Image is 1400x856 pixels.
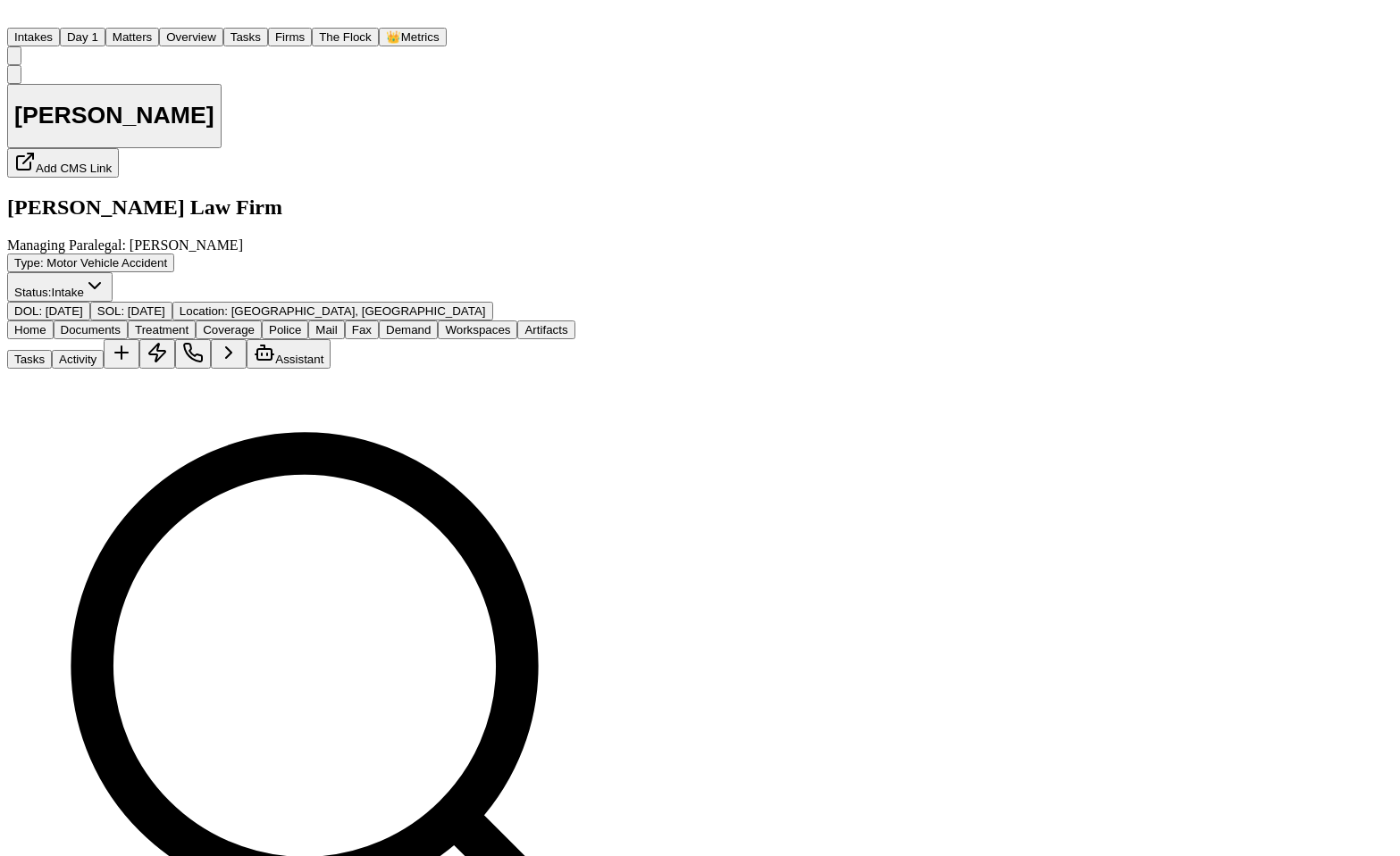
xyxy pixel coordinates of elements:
span: Status: [14,286,52,299]
a: Matters [105,29,159,44]
button: Edit Location: El Paso, TX [172,302,493,320]
button: crownMetrics [379,28,447,46]
span: Documents [61,323,121,337]
a: Tasks [223,29,268,44]
a: Home [7,12,29,27]
button: Edit SOL: 2027-10-06 [90,302,172,320]
span: Assistant [275,353,323,366]
button: Firms [268,28,312,46]
button: Edit matter name [7,84,222,149]
h2: [PERSON_NAME] Law Firm [7,195,687,220]
a: Intakes [7,29,60,44]
span: SOL : [97,304,124,318]
span: Metrics [401,30,440,44]
button: Day 1 [60,28,105,46]
span: Treatment [135,323,189,337]
span: crown [386,30,401,44]
button: Copy Matter ID [7,65,21,84]
span: Artifacts [524,323,567,337]
button: Change status from Intake [7,272,113,302]
button: Intakes [7,28,60,46]
span: Police [269,323,301,337]
button: Add CMS Link [7,148,119,178]
button: Overview [159,28,223,46]
a: Day 1 [60,29,105,44]
span: Coverage [203,323,255,337]
span: Location : [180,304,228,318]
button: Tasks [223,28,268,46]
span: Motor Vehicle Accident [46,256,167,270]
button: Matters [105,28,159,46]
span: Mail [315,323,337,337]
button: Add Task [104,339,139,369]
span: Workspaces [445,323,510,337]
span: Demand [386,323,431,337]
span: Managing Paralegal: [7,237,126,253]
button: Activity [52,350,104,369]
button: Create Immediate Task [139,339,175,369]
button: Edit DOL: 2024-10-06 [7,302,90,320]
span: [DATE] [128,304,165,318]
span: Home [14,323,46,337]
span: [DATE] [46,304,83,318]
span: Type : [14,256,44,270]
span: [GEOGRAPHIC_DATA], [GEOGRAPHIC_DATA] [231,304,486,318]
a: crownMetrics [379,29,447,44]
button: Tasks [7,350,52,369]
a: Firms [268,29,312,44]
button: Make a Call [175,339,211,369]
button: Edit Type: Motor Vehicle Accident [7,253,174,272]
span: Add CMS Link [36,162,112,175]
h1: [PERSON_NAME] [14,102,214,129]
span: DOL : [14,304,42,318]
a: Overview [159,29,223,44]
span: [PERSON_NAME] [130,237,243,253]
a: The Flock [312,29,379,44]
span: Intake [52,286,84,299]
button: Assistant [247,339,331,369]
img: Finch Logo [7,7,29,24]
span: Fax [352,323,372,337]
button: The Flock [312,28,379,46]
